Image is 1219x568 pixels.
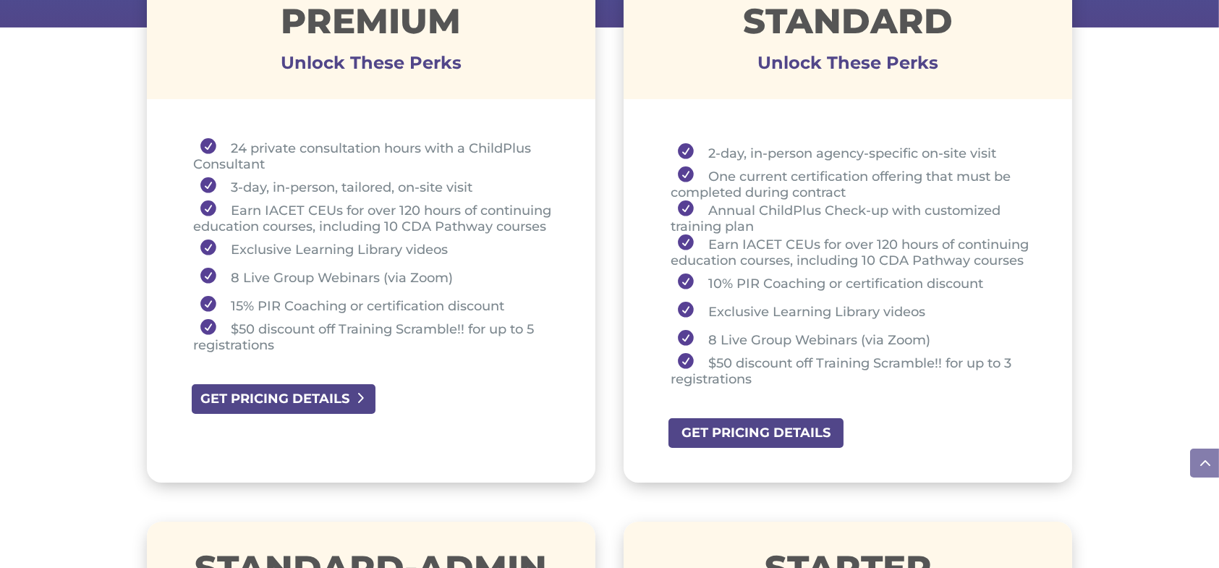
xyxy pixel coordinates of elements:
[194,319,560,353] li: $50 discount off Training Scramble!! for up to 5 registrations
[147,63,596,70] h3: Unlock These Perks
[671,353,1037,387] li: $50 discount off Training Scramble!! for up to 3 registrations
[194,172,560,200] li: 3-day, in-person, tailored, on-site visit
[194,291,560,319] li: 15% PIR Coaching or certification discount
[667,417,845,449] a: GET PRICING DETAILS
[147,4,596,46] h1: Premium
[671,200,1037,234] li: Annual ChildPlus Check-up with customized training plan
[671,166,1037,200] li: One current certification offering that must be completed during contract
[624,63,1073,70] h3: Unlock These Perks
[194,263,560,291] li: 8 Live Group Webinars (via Zoom)
[624,4,1073,46] h1: STANDARD
[671,138,1037,166] li: 2-day, in-person agency-specific on-site visit
[190,383,378,415] a: GET PRICING DETAILS
[671,297,1037,325] li: Exclusive Learning Library videos
[671,325,1037,353] li: 8 Live Group Webinars (via Zoom)
[671,268,1037,297] li: 10% PIR Coaching or certification discount
[194,234,560,263] li: Exclusive Learning Library videos
[194,200,560,234] li: Earn IACET CEUs for over 120 hours of continuing education courses, including 10 CDA Pathway courses
[194,138,560,172] li: 24 private consultation hours with a ChildPlus Consultant
[671,234,1037,268] li: Earn IACET CEUs for over 120 hours of continuing education courses, including 10 CDA Pathway courses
